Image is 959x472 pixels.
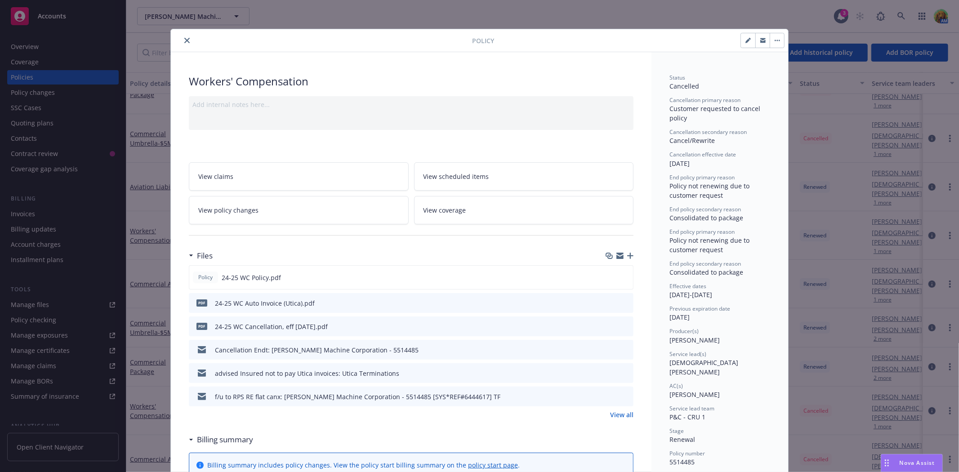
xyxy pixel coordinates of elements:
span: Stage [669,427,684,435]
span: Nova Assist [900,459,935,467]
span: Previous expiration date [669,305,730,312]
span: [DEMOGRAPHIC_DATA][PERSON_NAME] [669,358,738,376]
span: View claims [198,172,233,181]
div: Drag to move [881,454,892,472]
span: View policy changes [198,205,259,215]
button: Nova Assist [881,454,943,472]
span: View scheduled items [424,172,489,181]
span: View coverage [424,205,466,215]
button: download file [607,392,615,401]
div: 24-25 WC Auto Invoice (Utica).pdf [215,298,315,308]
span: [PERSON_NAME] [669,390,720,399]
span: Policy not renewing due to customer request [669,182,751,200]
button: download file [607,322,615,331]
span: End policy primary reason [669,174,735,181]
span: 24-25 WC Policy.pdf [222,273,281,282]
a: View scheduled items [414,162,634,191]
div: Cancellation Endt: [PERSON_NAME] Machine Corporation - 5514485 [215,345,419,355]
div: 24-25 WC Cancellation, eff [DATE].pdf [215,322,328,331]
span: Effective dates [669,282,706,290]
button: preview file [622,345,630,355]
span: pdf [196,323,207,330]
span: Producer(s) [669,327,699,335]
button: preview file [622,322,630,331]
button: close [182,35,192,46]
span: Status [669,74,685,81]
h3: Files [197,250,213,262]
span: End policy secondary reason [669,205,741,213]
a: View all [610,410,633,419]
span: Policy [196,273,214,281]
div: Billing summary [189,434,253,445]
div: f/u to RPS RE flat canx: [PERSON_NAME] Machine Corporation - 5514485 [SYS*REF#6444617] TF [215,392,500,401]
span: Cancellation secondary reason [669,128,747,136]
button: download file [607,345,615,355]
button: preview file [621,273,629,282]
span: Cancellation effective date [669,151,736,158]
span: Renewal [669,435,695,444]
h3: Billing summary [197,434,253,445]
div: Files [189,250,213,262]
a: View claims [189,162,409,191]
button: download file [607,273,614,282]
span: AC(s) [669,382,683,390]
span: Policy not renewing due to customer request [669,236,751,254]
div: Workers' Compensation [189,74,633,89]
span: End policy secondary reason [669,260,741,267]
button: preview file [622,392,630,401]
span: Cancel/Rewrite [669,136,715,145]
span: Service lead(s) [669,350,706,358]
span: P&C - CRU 1 [669,413,705,421]
button: preview file [622,369,630,378]
span: Cancelled [669,82,699,90]
span: [DATE] [669,159,690,168]
button: download file [607,298,615,308]
span: [DATE] [669,313,690,321]
button: preview file [622,298,630,308]
span: [PERSON_NAME] [669,336,720,344]
a: View coverage [414,196,634,224]
span: Policy [472,36,494,45]
span: Consolidated to package [669,214,743,222]
span: Policy number [669,450,705,457]
a: policy start page [468,461,518,469]
span: Service lead team [669,405,714,412]
div: Add internal notes here... [192,100,630,109]
div: [DATE] - [DATE] [669,282,770,299]
a: View policy changes [189,196,409,224]
div: Billing summary includes policy changes. View the policy start billing summary on the . [207,460,520,470]
button: download file [607,369,615,378]
span: Cancellation primary reason [669,96,740,104]
span: Customer requested to cancel policy [669,104,762,122]
span: pdf [196,299,207,306]
div: advised Insured not to pay Utica invoices: Utica Terminations [215,369,399,378]
span: End policy primary reason [669,228,735,236]
span: Consolidated to package [669,268,743,276]
span: 5514485 [669,458,695,466]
